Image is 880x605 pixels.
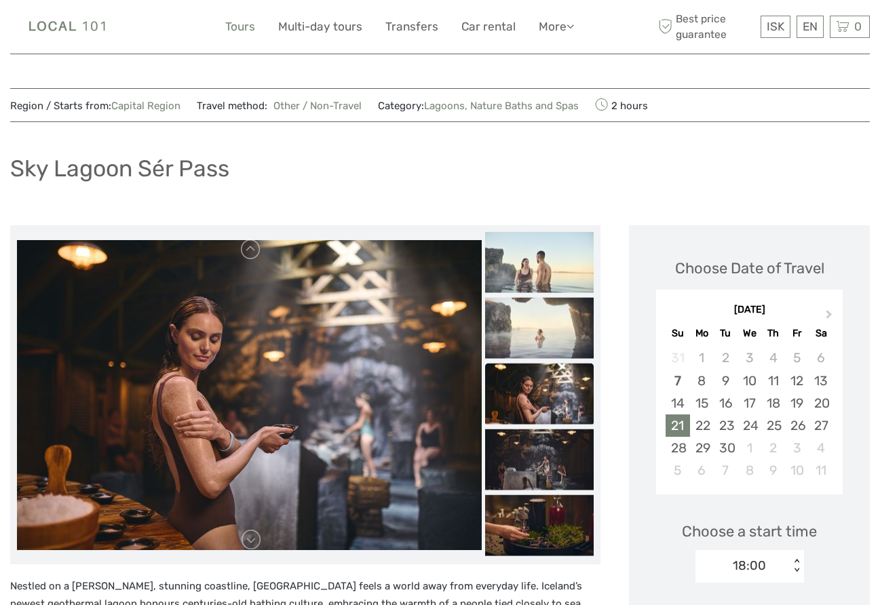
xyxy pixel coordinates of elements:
[761,414,785,437] div: Choose Thursday, September 25th, 2025
[690,370,714,392] div: Choose Monday, September 8th, 2025
[809,437,833,459] div: Choose Saturday, October 4th, 2025
[378,99,579,113] span: Category:
[485,364,594,425] img: cd73bc024b534f798350631ee844add1_slider_thumbnail.jpeg
[666,414,689,437] div: Choose Sunday, September 21st, 2025
[675,258,824,279] div: Choose Date of Travel
[785,324,809,343] div: Fr
[666,459,689,482] div: Choose Sunday, October 5th, 2025
[690,414,714,437] div: Choose Monday, September 22nd, 2025
[738,370,761,392] div: Choose Wednesday, September 10th, 2025
[666,370,689,392] div: Choose Sunday, September 7th, 2025
[690,437,714,459] div: Choose Monday, September 29th, 2025
[666,392,689,414] div: Choose Sunday, September 14th, 2025
[385,17,438,37] a: Transfers
[785,392,809,414] div: Choose Friday, September 19th, 2025
[682,521,817,542] span: Choose a start time
[809,347,833,369] div: Not available Saturday, September 6th, 2025
[461,17,516,37] a: Car rental
[738,347,761,369] div: Not available Wednesday, September 3rd, 2025
[761,347,785,369] div: Not available Thursday, September 4th, 2025
[767,20,784,33] span: ISK
[485,429,594,490] img: 5a5adcbaf9ac4031878b58077da05476_slider_thumbnail.jpeg
[785,370,809,392] div: Choose Friday, September 12th, 2025
[809,414,833,437] div: Choose Saturday, September 27th, 2025
[424,100,579,112] a: Lagoons, Nature Baths and Spas
[738,324,761,343] div: We
[785,459,809,482] div: Choose Friday, October 10th, 2025
[655,12,757,41] span: Best price guarantee
[690,324,714,343] div: Mo
[714,414,738,437] div: Choose Tuesday, September 23rd, 2025
[156,21,172,37] button: Open LiveChat chat widget
[733,557,766,574] div: 18:00
[761,392,785,414] div: Choose Thursday, September 18th, 2025
[666,324,689,343] div: Su
[809,459,833,482] div: Choose Saturday, October 11th, 2025
[761,459,785,482] div: Choose Thursday, October 9th, 2025
[10,99,180,113] span: Region / Starts from:
[809,392,833,414] div: Choose Saturday, September 20th, 2025
[666,347,689,369] div: Not available Sunday, August 31st, 2025
[761,437,785,459] div: Choose Thursday, October 2nd, 2025
[797,16,824,38] div: EN
[690,347,714,369] div: Not available Monday, September 1st, 2025
[485,495,594,556] img: 3802d06c612c4366b64c3dd60f86cd10_slider_thumbnail.jpeg
[690,459,714,482] div: Choose Monday, October 6th, 2025
[714,459,738,482] div: Choose Tuesday, October 7th, 2025
[197,96,362,115] span: Travel method:
[714,392,738,414] div: Choose Tuesday, September 16th, 2025
[19,24,153,35] p: We're away right now. Please check back later!
[714,324,738,343] div: Tu
[785,414,809,437] div: Choose Friday, September 26th, 2025
[539,17,574,37] a: More
[714,370,738,392] div: Choose Tuesday, September 9th, 2025
[690,392,714,414] div: Choose Monday, September 15th, 2025
[738,459,761,482] div: Choose Wednesday, October 8th, 2025
[656,303,843,317] div: [DATE]
[738,414,761,437] div: Choose Wednesday, September 24th, 2025
[790,559,802,573] div: < >
[485,298,594,359] img: 2598d160fcc64caa8c13f0b12ed59e4a_slider_thumbnail.jpeg
[595,96,648,115] span: 2 hours
[738,392,761,414] div: Choose Wednesday, September 17th, 2025
[785,347,809,369] div: Not available Friday, September 5th, 2025
[17,240,482,550] img: cd73bc024b534f798350631ee844add1_main_slider.jpeg
[278,17,362,37] a: Multi-day tours
[10,10,126,43] img: Local 101
[660,347,838,482] div: month 2025-09
[714,347,738,369] div: Not available Tuesday, September 2nd, 2025
[820,307,841,328] button: Next Month
[809,324,833,343] div: Sa
[225,17,255,37] a: Tours
[714,437,738,459] div: Choose Tuesday, September 30th, 2025
[809,370,833,392] div: Choose Saturday, September 13th, 2025
[111,100,180,112] a: Capital Region
[485,232,594,293] img: f6e4b5c3ae944c668da69feeeb7fe87d_slider_thumbnail.jpeg
[738,437,761,459] div: Choose Wednesday, October 1st, 2025
[761,324,785,343] div: Th
[761,370,785,392] div: Choose Thursday, September 11th, 2025
[785,437,809,459] div: Choose Friday, October 3rd, 2025
[10,155,229,182] h1: Sky Lagoon Sér Pass
[666,437,689,459] div: Choose Sunday, September 28th, 2025
[267,100,362,112] a: Other / Non-Travel
[852,20,864,33] span: 0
